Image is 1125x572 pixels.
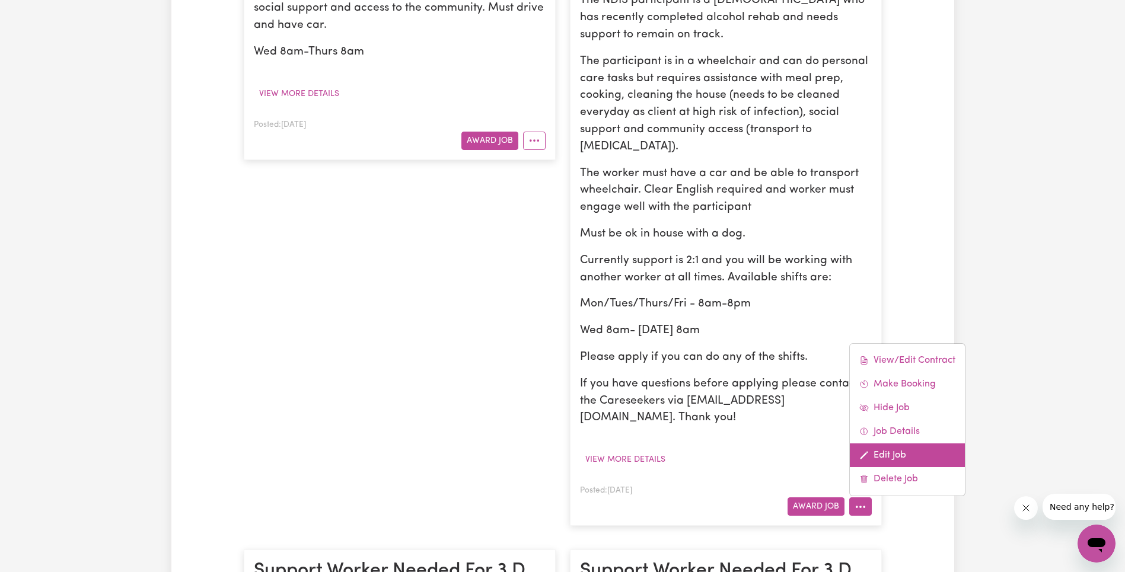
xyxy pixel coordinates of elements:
p: The participant is in a wheelchair and can do personal care tasks but requires assistance with me... [580,53,872,156]
p: Currently support is 2:1 and you will be working with another worker at all times. Available shif... [580,253,872,287]
iframe: Message from company [1043,494,1116,520]
a: View/Edit Contract [850,349,965,372]
div: More options [849,343,965,496]
button: More options [849,497,872,516]
button: Award Job [461,132,518,150]
a: Hide Job [850,396,965,420]
a: Make Booking [850,372,965,396]
p: Wed 8am- [DATE] 8am [580,322,872,340]
button: View more details [254,85,345,103]
button: View more details [580,450,671,469]
p: The worker must have a car and be able to transport wheelchair. Clear English required and worker... [580,165,872,216]
span: Posted: [DATE] [254,121,306,129]
a: Edit Job [850,443,965,467]
p: Mon/Tues/Thurs/Fri - 8am-8pm [580,296,872,313]
span: Posted: [DATE] [580,487,632,494]
iframe: Button to launch messaging window [1078,525,1116,563]
p: Please apply if you can do any of the shifts. [580,349,872,366]
button: More options [523,132,546,150]
a: Job Details [850,420,965,443]
p: Wed 8am-Thurs 8am [254,44,546,61]
button: Award Job [788,497,844,516]
iframe: Close message [1014,496,1038,520]
p: If you have questions before applying please contact the Careseekers via [EMAIL_ADDRESS][DOMAIN_N... [580,376,872,427]
p: Must be ok in house with a dog. [580,226,872,243]
a: Delete Job [850,467,965,491]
